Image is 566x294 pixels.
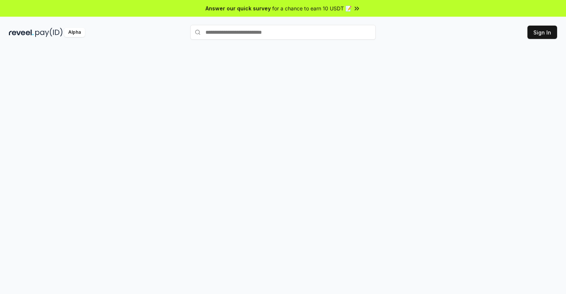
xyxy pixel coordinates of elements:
[527,26,557,39] button: Sign In
[9,28,34,37] img: reveel_dark
[35,28,63,37] img: pay_id
[64,28,85,37] div: Alpha
[272,4,352,12] span: for a chance to earn 10 USDT 📝
[205,4,271,12] span: Answer our quick survey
